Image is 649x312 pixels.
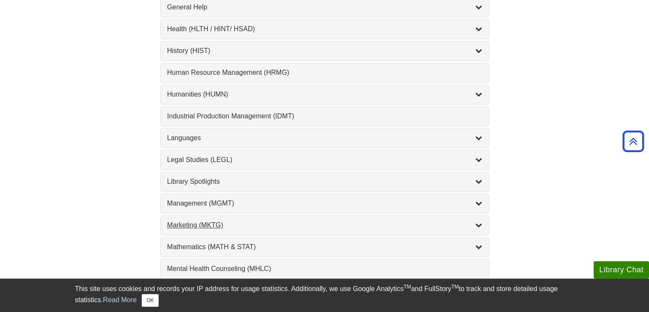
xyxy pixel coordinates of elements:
a: Human Resource Management (HRMG) [167,68,482,78]
a: Mathematics (MATH & STAT) [167,242,482,252]
a: Marketing (MKTG) [167,220,482,230]
a: Health (HLTH / HINT/ HSAD) [167,24,482,34]
a: Back to Top [620,135,647,147]
sup: TM [404,284,411,290]
a: Legal Studies (LEGL) [167,155,482,165]
button: Library Chat [594,261,649,279]
a: Industrial Production Management (IDMT) [167,111,482,121]
sup: TM [451,284,459,290]
a: History (HIST) [167,46,482,56]
div: This site uses cookies and records your IP address for usage statistics. Additionally, we use Goo... [75,284,574,307]
a: Management (MGMT) [167,198,482,209]
a: Languages [167,133,482,143]
a: General Help [167,2,482,12]
a: Read More [103,296,137,303]
a: Humanities (HUMN) [167,89,482,100]
a: Mental Health Counseling (MHLC) [167,264,482,274]
button: Close [142,294,158,307]
a: Library Spotlights [167,177,482,187]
